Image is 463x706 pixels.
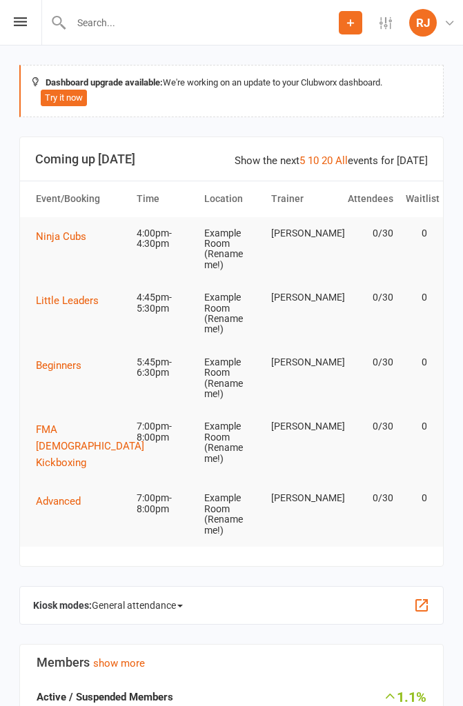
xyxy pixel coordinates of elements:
[265,410,333,443] td: [PERSON_NAME]
[36,294,99,307] span: Little Leaders
[30,181,130,216] th: Event/Booking
[198,410,266,475] td: Example Room (Rename me!)
[36,357,91,374] button: Beginners
[198,346,266,411] td: Example Room (Rename me!)
[36,359,81,372] span: Beginners
[400,281,433,314] td: 0
[36,230,86,243] span: Ninja Cubs
[130,482,198,525] td: 7:00pm-8:00pm
[265,482,333,514] td: [PERSON_NAME]
[37,691,173,703] strong: Active / Suspended Members
[130,217,198,261] td: 4:00pm-4:30pm
[92,594,183,616] span: General attendance
[308,154,319,167] a: 10
[37,656,426,669] h3: Members
[19,65,444,117] div: We're working on an update to your Clubworx dashboard.
[333,482,400,514] td: 0/30
[333,346,400,379] td: 0/30
[265,281,333,314] td: [PERSON_NAME]
[400,181,433,216] th: Waitlist
[41,90,87,106] button: Try it now
[400,217,433,250] td: 0
[265,217,333,250] td: [PERSON_NAME]
[93,657,145,669] a: show more
[35,152,428,166] h3: Coming up [DATE]
[333,281,400,314] td: 0/30
[36,493,90,510] button: Advanced
[36,421,154,471] button: FMA [DEMOGRAPHIC_DATA] Kickboxing
[235,152,428,169] div: Show the next events for [DATE]
[375,689,426,704] div: 1.1%
[335,154,348,167] a: All
[299,154,305,167] a: 5
[198,217,266,282] td: Example Room (Rename me!)
[400,410,433,443] td: 0
[265,346,333,379] td: [PERSON_NAME]
[198,181,266,216] th: Location
[33,600,92,611] strong: Kiosk modes:
[130,346,198,390] td: 5:45pm-6:30pm
[333,181,400,216] th: Attendees
[36,423,144,469] span: FMA [DEMOGRAPHIC_DATA] Kickboxing
[130,281,198,325] td: 4:45pm-5:30pm
[400,482,433,514] td: 0
[36,228,96,245] button: Ninja Cubs
[333,217,400,250] td: 0/30
[67,13,339,32] input: Search...
[130,181,198,216] th: Time
[198,281,266,346] td: Example Room (Rename me!)
[46,77,163,88] strong: Dashboard upgrade available:
[36,495,81,507] span: Advanced
[265,181,333,216] th: Trainer
[322,154,333,167] a: 20
[400,346,433,379] td: 0
[130,410,198,454] td: 7:00pm-8:00pm
[198,482,266,547] td: Example Room (Rename me!)
[36,292,108,309] button: Little Leaders
[333,410,400,443] td: 0/30
[409,9,437,37] div: RJ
